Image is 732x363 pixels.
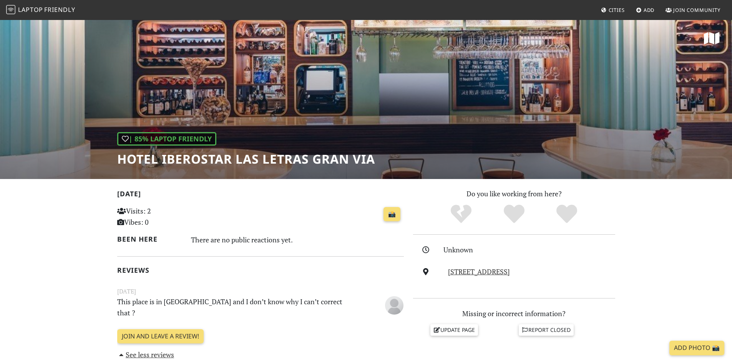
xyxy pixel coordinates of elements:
h2: Been here [117,235,182,243]
div: Definitely! [540,204,593,225]
p: Do you like working from here? [413,188,615,199]
span: Join Community [673,7,720,13]
img: LaptopFriendly [6,5,15,14]
span: Add [644,7,655,13]
a: Join and leave a review! [117,329,204,344]
p: This place is in [GEOGRAPHIC_DATA] and I don’t know why I can’t correct that ? [113,296,359,318]
span: Laptop [18,5,43,14]
img: blank-535327c66bd565773addf3077783bbfce4b00ec00e9fd257753287c682c7fa38.png [385,296,403,315]
span: Anonymous [385,300,403,309]
a: See less reviews [117,350,174,359]
h2: [DATE] [117,190,404,201]
a: 📸 [383,207,400,222]
a: Cities [598,3,628,17]
p: Visits: 2 Vibes: 0 [117,206,207,228]
div: Unknown [443,244,619,255]
a: Update page [430,324,478,336]
a: Add Photo 📸 [669,341,724,355]
p: Missing or incorrect information? [413,308,615,319]
a: LaptopFriendly LaptopFriendly [6,3,75,17]
a: Add [633,3,658,17]
small: [DATE] [113,287,408,296]
span: Friendly [44,5,75,14]
div: No [435,204,488,225]
div: There are no public reactions yet. [191,234,404,246]
span: Cities [609,7,625,13]
h2: Reviews [117,266,404,274]
h1: Hotel Iberostar Las Letras Gran Via [117,152,375,166]
a: Join Community [662,3,724,17]
a: Report closed [519,324,574,336]
div: | 85% Laptop Friendly [117,132,216,146]
a: [STREET_ADDRESS] [448,267,510,276]
div: Yes [488,204,541,225]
